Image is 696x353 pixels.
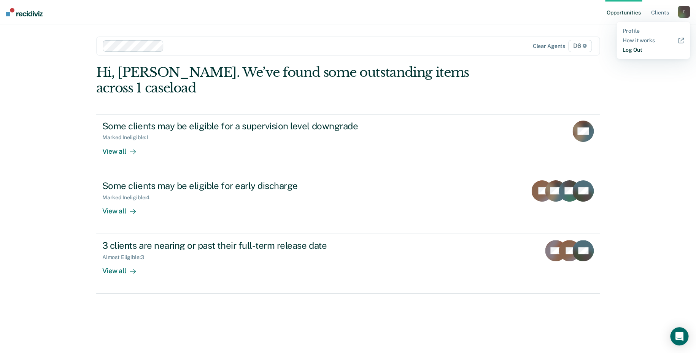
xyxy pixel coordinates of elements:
[623,47,684,53] a: Log Out
[102,134,154,141] div: Marked Ineligible : 1
[532,43,565,49] div: Clear agents
[96,65,499,96] div: Hi, [PERSON_NAME]. We’ve found some outstanding items across 1 caseload
[102,240,369,251] div: 3 clients are nearing or past their full-term release date
[96,174,600,234] a: Some clients may be eligible for early dischargeMarked Ineligible:4View all
[102,200,145,215] div: View all
[568,40,592,52] span: D6
[102,254,150,261] div: Almost Eligible : 3
[96,234,600,294] a: 3 clients are nearing or past their full-term release dateAlmost Eligible:3View all
[102,141,145,156] div: View all
[6,8,43,16] img: Recidiviz
[678,6,690,18] button: F
[102,194,156,201] div: Marked Ineligible : 4
[623,37,684,44] a: How it works
[96,114,600,174] a: Some clients may be eligible for a supervision level downgradeMarked Ineligible:1View all
[102,180,369,191] div: Some clients may be eligible for early discharge
[670,327,688,345] div: Open Intercom Messenger
[623,28,684,34] a: Profile
[102,261,145,275] div: View all
[102,121,369,132] div: Some clients may be eligible for a supervision level downgrade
